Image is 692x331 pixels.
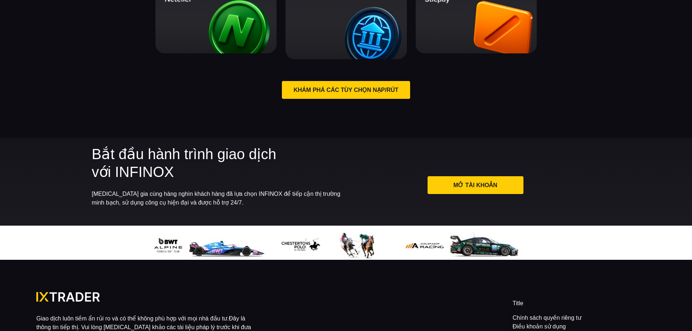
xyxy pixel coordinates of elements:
p: Title [513,299,674,308]
a: Khám phá các tùy chọn nạp/rút [282,81,410,99]
a: Mở tài khoản [428,176,523,194]
a: Điều khoản sử dụng [513,323,566,330]
p: [MEDICAL_DATA] gia cùng hàng nghìn khách hàng đã lựa chọn INFINOX để tiếp cận thị trường minh bạc... [92,190,342,207]
a: Chính sách quyền riêng tư [513,315,581,321]
h2: Bắt đầu hành trình giao dịch với INFINOX [92,145,342,181]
